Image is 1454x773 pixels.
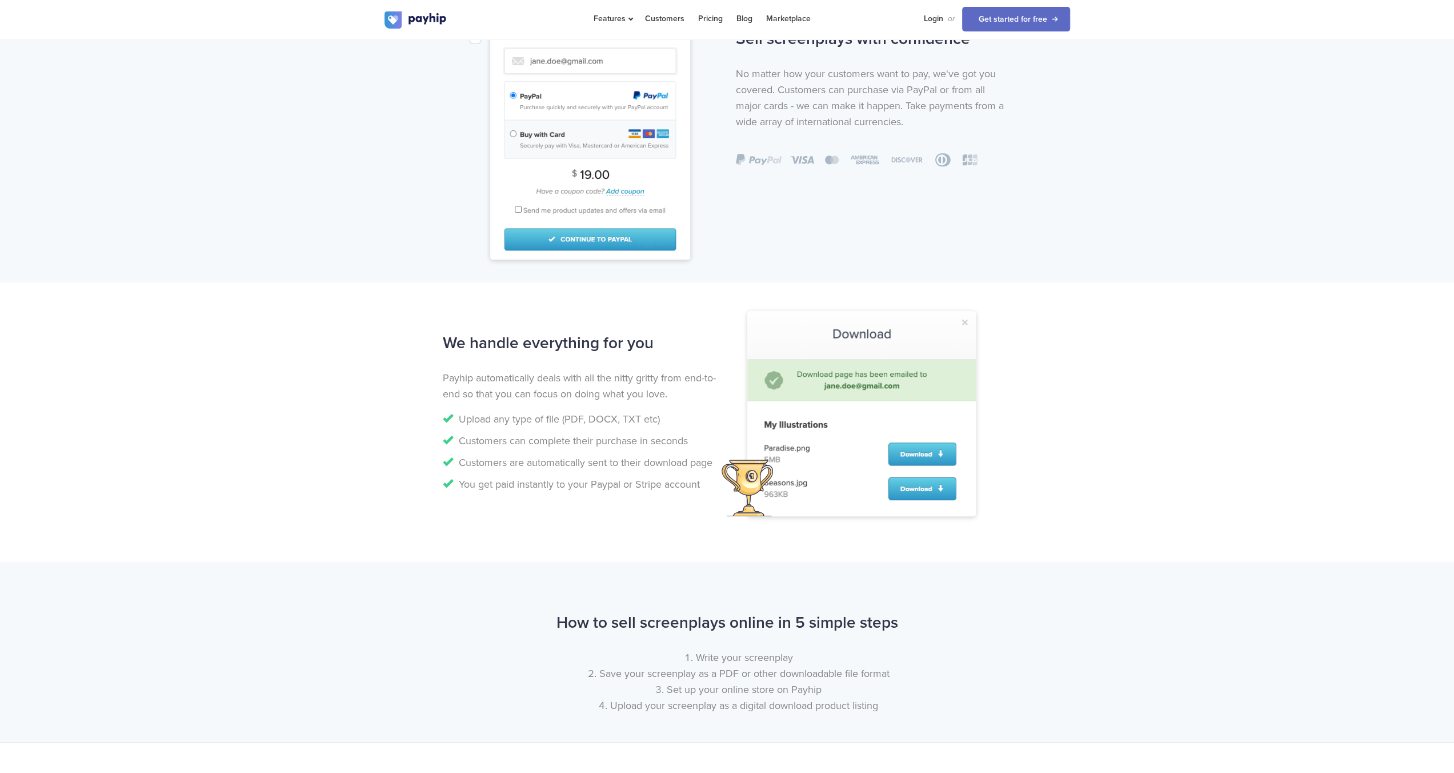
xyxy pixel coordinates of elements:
[848,153,882,167] img: card-3.svg
[962,7,1070,31] a: Get started for free
[933,153,953,167] img: card-5.svg
[790,153,815,167] img: card-1.svg
[736,66,1012,130] p: No matter how your customers want to pay, we've got you covered. Customers can purchase via PayPa...
[407,650,1070,666] li: Write your screenplay
[823,153,840,167] img: card-2.svg
[736,154,782,166] img: paypal.svg
[407,666,1070,682] li: Save your screenplay as a PDF or other downloadable file format
[384,11,447,29] img: logo.svg
[594,14,631,23] span: Features
[384,608,1070,638] h2: How to sell screenplays online in 5 simple steps
[722,460,774,516] img: trophy.svg
[407,682,1070,698] li: Set up your online store on Payhip
[443,328,719,358] h2: We handle everything for you
[443,370,719,402] p: Payhip automatically deals with all the nitty gritty from end-to-end so that you can focus on doi...
[443,411,719,427] li: Upload any type of file (PDF, DOCX, TXT etc)
[890,153,925,167] img: card-4.svg
[747,311,976,516] img: digital-art-download.png
[407,698,1070,714] li: Upload your screenplay as a digital download product listing
[443,455,719,471] li: Customers are automatically sent to their download page
[960,153,979,167] img: card-6.svg
[443,476,719,492] li: You get paid instantly to your Paypal or Stripe account
[443,433,719,449] li: Customers can complete their purchase in seconds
